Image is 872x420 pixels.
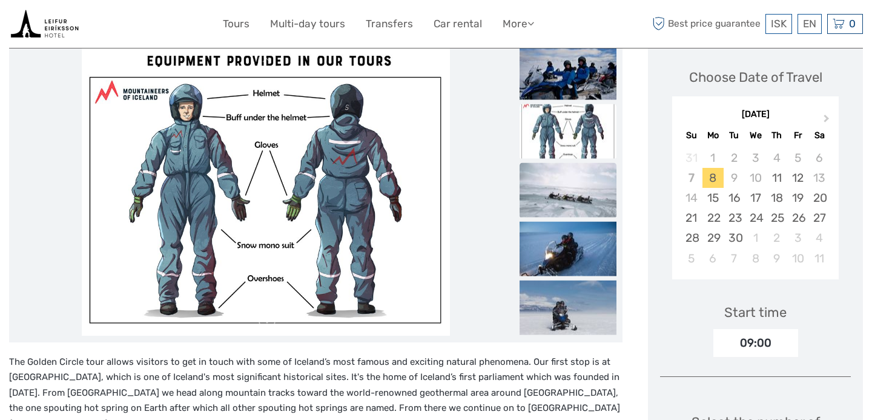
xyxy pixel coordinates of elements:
div: Choose Friday, September 12th, 2025 [787,168,808,188]
div: month 2025-09 [676,148,834,268]
div: Choose Thursday, October 2nd, 2025 [766,228,787,248]
div: Su [681,127,702,144]
div: Not available Tuesday, September 9th, 2025 [724,168,745,188]
button: Open LiveChat chat widget [139,19,154,33]
img: 6f92886cdbd84647accd9087a435d263_slider_thumbnail.jpeg [520,162,616,217]
div: Th [766,127,787,144]
span: Best price guarantee [650,14,763,34]
a: More [503,15,534,33]
div: Choose Friday, September 26th, 2025 [787,208,808,228]
div: 09:00 [713,329,798,357]
div: Choose Thursday, September 25th, 2025 [766,208,787,228]
img: 8c871eccc91c46f09d5cf47ccbf753a9_main_slider.jpeg [82,45,450,336]
div: Choose Friday, September 19th, 2025 [787,188,808,208]
div: Start time [724,303,787,322]
div: Not available Thursday, September 4th, 2025 [766,148,787,168]
img: beb7156f110246c398c407fde2ae5fce_slider_thumbnail.jpg [520,45,616,99]
div: Choose Monday, September 8th, 2025 [702,168,724,188]
a: Tours [223,15,249,33]
div: Choose Wednesday, September 17th, 2025 [745,188,766,208]
div: Choose Friday, October 10th, 2025 [787,248,808,268]
div: Not available Wednesday, September 3rd, 2025 [745,148,766,168]
div: EN [798,14,822,34]
div: Choose Saturday, September 27th, 2025 [808,208,830,228]
div: Choose Tuesday, September 16th, 2025 [724,188,745,208]
div: Sa [808,127,830,144]
a: Car rental [434,15,482,33]
div: Not available Sunday, August 31st, 2025 [681,148,702,168]
div: Not available Sunday, September 14th, 2025 [681,188,702,208]
div: Not available Wednesday, September 10th, 2025 [745,168,766,188]
div: [DATE] [672,108,839,121]
div: Choose Tuesday, October 7th, 2025 [724,248,745,268]
div: Choose Thursday, September 18th, 2025 [766,188,787,208]
div: Choose Tuesday, September 23rd, 2025 [724,208,745,228]
div: Choose Saturday, October 11th, 2025 [808,248,830,268]
div: Not available Monday, September 1st, 2025 [702,148,724,168]
span: 0 [847,18,857,30]
div: Choose Monday, September 29th, 2025 [702,228,724,248]
div: Choose Monday, October 6th, 2025 [702,248,724,268]
div: Choose Saturday, October 4th, 2025 [808,228,830,248]
a: Transfers [366,15,413,33]
div: Tu [724,127,745,144]
a: Multi-day tours [270,15,345,33]
div: Choose Thursday, October 9th, 2025 [766,248,787,268]
div: Not available Saturday, September 13th, 2025 [808,168,830,188]
div: Choose Friday, October 3rd, 2025 [787,228,808,248]
div: Choose Monday, September 15th, 2025 [702,188,724,208]
div: Not available Friday, September 5th, 2025 [787,148,808,168]
span: ISK [771,18,787,30]
div: Choose Sunday, September 28th, 2025 [681,228,702,248]
div: Not available Saturday, September 6th, 2025 [808,148,830,168]
div: Choose Thursday, September 11th, 2025 [766,168,787,188]
img: 985cd99d69f1493489d14598dcb66937_slider_thumbnail.jpeg [520,280,616,335]
div: Choose Sunday, October 5th, 2025 [681,248,702,268]
p: We're away right now. Please check back later! [17,21,137,31]
div: Not available Tuesday, September 2nd, 2025 [724,148,745,168]
div: Fr [787,127,808,144]
div: Choose Sunday, September 21st, 2025 [681,208,702,228]
img: b17046e268724dbf952013196d8752c7_slider_thumbnail.jpeg [520,221,616,276]
div: Choose Wednesday, October 8th, 2025 [745,248,766,268]
div: Choose Saturday, September 20th, 2025 [808,188,830,208]
div: Choose Date of Travel [689,68,822,87]
div: We [745,127,766,144]
div: Choose Wednesday, September 24th, 2025 [745,208,766,228]
div: Not available Sunday, September 7th, 2025 [681,168,702,188]
div: Choose Monday, September 22nd, 2025 [702,208,724,228]
div: Choose Wednesday, October 1st, 2025 [745,228,766,248]
div: Mo [702,127,724,144]
div: Choose Tuesday, September 30th, 2025 [724,228,745,248]
button: Next Month [818,112,837,131]
img: Book tours and activities with live availability from the tour operators in Iceland that we have ... [9,9,80,39]
img: 8c871eccc91c46f09d5cf47ccbf753a9_slider_thumbnail.jpeg [520,104,616,158]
